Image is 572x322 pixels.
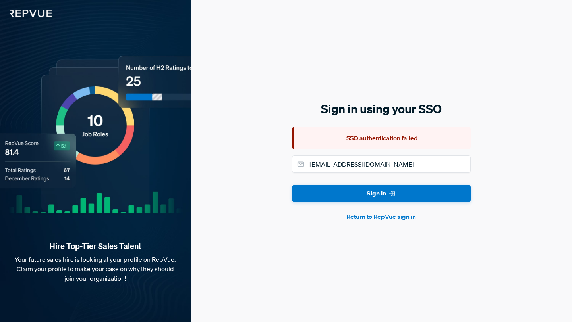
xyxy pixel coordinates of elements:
button: Sign In [292,185,471,203]
p: Your future sales hire is looking at your profile on RepVue. Claim your profile to make your case... [13,255,178,283]
input: Email address [292,155,471,173]
h5: Sign in using your SSO [292,101,471,117]
strong: Hire Top-Tier Sales Talent [13,241,178,251]
div: SSO authentication failed [292,127,471,149]
button: Return to RepVue sign in [292,212,471,221]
